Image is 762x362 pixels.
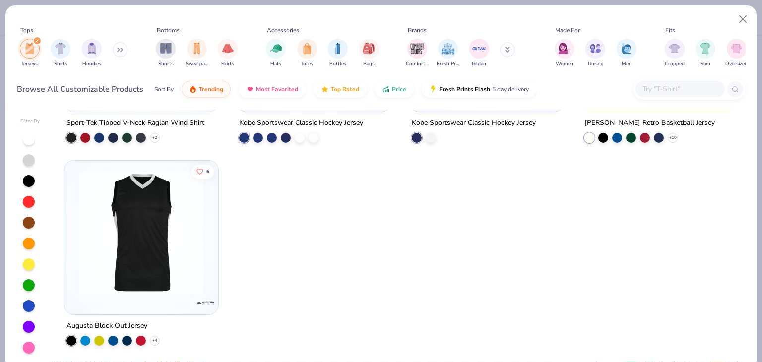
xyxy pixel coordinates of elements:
span: Hoodies [82,60,101,68]
img: Women Image [559,43,570,54]
img: Men Image [621,43,632,54]
button: Close [734,10,753,29]
div: Kobe Sportswear Classic Hockey Jersey [239,117,363,129]
button: filter button [266,39,286,68]
div: filter for Hats [266,39,286,68]
div: filter for Totes [297,39,317,68]
button: filter button [82,39,102,68]
div: Sort By [154,85,174,94]
img: Sweatpants Image [191,43,202,54]
button: filter button [696,39,715,68]
div: [PERSON_NAME] Retro Basketball Jersey [584,117,715,129]
div: filter for Unisex [585,39,605,68]
img: Jerseys Image [24,43,35,54]
span: Sweatpants [186,60,208,68]
button: filter button [617,39,636,68]
button: filter button [186,39,208,68]
button: filter button [555,39,574,68]
span: + 4 [152,337,157,343]
img: Bags Image [363,43,374,54]
img: Sport-Tek logo [195,90,215,110]
div: Fits [665,26,675,35]
button: filter button [359,39,379,68]
span: Shorts [158,60,174,68]
button: filter button [725,39,748,68]
img: Cropped Image [669,43,680,54]
div: filter for Jerseys [20,39,40,68]
div: Browse All Customizable Products [17,83,143,95]
button: filter button [328,39,348,68]
img: Hoodies Image [86,43,97,54]
button: filter button [665,39,685,68]
div: filter for Bottles [328,39,348,68]
span: + 2 [152,134,157,140]
span: Slim [700,60,710,68]
button: Price [375,81,414,98]
span: Men [622,60,632,68]
div: filter for Slim [696,39,715,68]
img: Kobe Sportswear logo [541,90,561,110]
span: Bags [363,60,375,68]
img: Totes Image [302,43,313,54]
div: filter for Bags [359,39,379,68]
div: Bottoms [157,26,180,35]
span: Women [556,60,573,68]
img: Kobe Sportswear logo [368,90,388,110]
span: Fresh Prints Flash [439,85,490,93]
button: Top Rated [314,81,367,98]
span: Price [392,85,406,93]
button: Like [192,164,215,178]
button: Most Favorited [239,81,306,98]
div: Tops [20,26,33,35]
span: Shirts [54,60,67,68]
div: filter for Cropped [665,39,685,68]
div: Kobe Sportswear Classic Hockey Jersey [412,117,536,129]
span: Fresh Prints [437,60,459,68]
div: filter for Shirts [51,39,70,68]
span: Unisex [588,60,603,68]
img: e86c928a-dc4f-4a50-b882-2b3473525440 [74,170,208,294]
span: Gildan [472,60,486,68]
span: 5 day delivery [492,84,529,95]
img: Augusta logo [195,293,215,312]
span: Most Favorited [256,85,298,93]
div: Brands [408,26,427,35]
button: filter button [20,39,40,68]
button: filter button [585,39,605,68]
img: Bottles Image [332,43,343,54]
div: filter for Fresh Prints [437,39,459,68]
img: Hats Image [270,43,282,54]
span: Skirts [221,60,234,68]
div: filter for Comfort Colors [406,39,429,68]
img: Fresh Prints Image [441,41,455,56]
button: filter button [406,39,429,68]
span: Oversized [725,60,748,68]
div: filter for Sweatpants [186,39,208,68]
img: Skirts Image [222,43,234,54]
span: 6 [207,169,210,174]
div: Augusta Block Out Jersey [66,319,147,332]
button: filter button [437,39,459,68]
img: Shirts Image [55,43,66,54]
div: Accessories [267,26,299,35]
span: + 10 [669,134,676,140]
div: filter for Skirts [218,39,238,68]
button: filter button [297,39,317,68]
span: Cropped [665,60,685,68]
div: filter for Men [617,39,636,68]
div: filter for Women [555,39,574,68]
span: Comfort Colors [406,60,429,68]
span: Top Rated [331,85,359,93]
img: Holloway logo [713,90,733,110]
input: Try "T-Shirt" [641,83,718,95]
img: Comfort Colors Image [410,41,425,56]
span: Bottles [329,60,346,68]
img: most_fav.gif [246,85,254,93]
button: filter button [218,39,238,68]
div: filter for Hoodies [82,39,102,68]
span: Trending [199,85,223,93]
button: filter button [469,39,489,68]
button: filter button [51,39,70,68]
div: Filter By [20,118,40,125]
span: Hats [270,60,281,68]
